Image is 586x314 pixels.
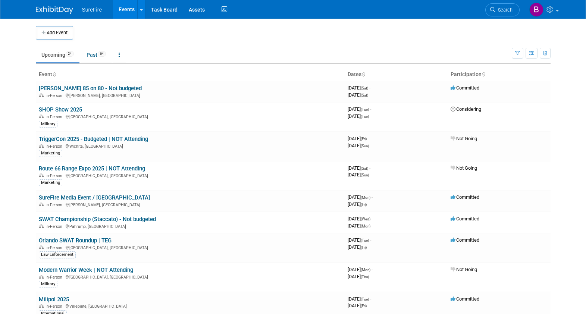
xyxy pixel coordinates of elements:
[451,237,479,243] span: Committed
[348,237,371,243] span: [DATE]
[361,202,367,207] span: (Fri)
[39,216,156,223] a: SWAT Championship (Staccato) - Not budgeted
[369,85,370,91] span: -
[348,113,369,119] span: [DATE]
[348,216,373,222] span: [DATE]
[39,223,342,229] div: Pahrump, [GEOGRAPHIC_DATA]
[36,48,79,62] a: Upcoming24
[66,51,74,57] span: 24
[348,244,367,250] span: [DATE]
[39,303,342,309] div: Villepinte, [GEOGRAPHIC_DATA]
[46,114,65,119] span: In-Person
[39,267,133,273] a: Modern Warrior Week | NOT Attending
[39,106,82,113] a: SHOP Show 2025
[39,113,342,119] div: [GEOGRAPHIC_DATA], [GEOGRAPHIC_DATA]
[46,275,65,280] span: In-Person
[39,245,44,249] img: In-Person Event
[39,237,112,244] a: Orlando SWAT Roundup | TEG
[369,165,370,171] span: -
[39,304,44,308] img: In-Person Event
[39,121,57,128] div: Military
[348,172,369,178] span: [DATE]
[348,106,371,112] span: [DATE]
[348,303,367,308] span: [DATE]
[451,267,477,272] span: Not Going
[39,173,44,177] img: In-Person Event
[39,224,44,228] img: In-Person Event
[39,275,44,279] img: In-Person Event
[348,136,369,141] span: [DATE]
[348,165,370,171] span: [DATE]
[39,179,62,186] div: Marketing
[39,251,76,258] div: Law Enforcement
[451,85,479,91] span: Committed
[361,275,369,279] span: (Thu)
[361,166,368,170] span: (Sat)
[46,245,65,250] span: In-Person
[39,92,342,98] div: [PERSON_NAME], [GEOGRAPHIC_DATA]
[39,202,44,206] img: In-Person Event
[39,165,145,172] a: Route 66 Range Expo 2025 | NOT Attending
[46,304,65,309] span: In-Person
[348,267,373,272] span: [DATE]
[39,172,342,178] div: [GEOGRAPHIC_DATA], [GEOGRAPHIC_DATA]
[46,93,65,98] span: In-Person
[361,71,365,77] a: Sort by Start Date
[361,93,368,97] span: (Sat)
[39,201,342,207] div: [PERSON_NAME], [GEOGRAPHIC_DATA]
[348,223,370,229] span: [DATE]
[361,238,369,242] span: (Tue)
[451,296,479,302] span: Committed
[98,51,106,57] span: 64
[361,144,369,148] span: (Sun)
[348,274,369,279] span: [DATE]
[39,194,150,201] a: SureFire Media Event / [GEOGRAPHIC_DATA]
[372,216,373,222] span: -
[46,173,65,178] span: In-Person
[361,297,369,301] span: (Tue)
[451,216,479,222] span: Committed
[372,194,373,200] span: -
[39,296,69,303] a: Milipol 2025
[345,68,448,81] th: Dates
[46,202,65,207] span: In-Person
[39,143,342,149] div: Wichita, [GEOGRAPHIC_DATA]
[46,144,65,149] span: In-Person
[82,7,102,13] span: SureFire
[370,237,371,243] span: -
[529,3,543,17] img: Bree Yoshikawa
[361,137,367,141] span: (Fri)
[81,48,112,62] a: Past64
[361,86,368,90] span: (Sat)
[36,26,73,40] button: Add Event
[370,296,371,302] span: -
[39,150,62,157] div: Marketing
[451,136,477,141] span: Not Going
[368,136,369,141] span: -
[361,195,370,200] span: (Mon)
[451,194,479,200] span: Committed
[36,68,345,81] th: Event
[36,6,73,14] img: ExhibitDay
[451,106,481,112] span: Considering
[361,217,370,221] span: (Wed)
[370,106,371,112] span: -
[348,143,369,148] span: [DATE]
[52,71,56,77] a: Sort by Event Name
[46,224,65,229] span: In-Person
[39,274,342,280] div: [GEOGRAPHIC_DATA], [GEOGRAPHIC_DATA]
[348,194,373,200] span: [DATE]
[495,7,513,13] span: Search
[348,85,370,91] span: [DATE]
[361,114,369,119] span: (Tue)
[372,267,373,272] span: -
[39,85,142,92] a: [PERSON_NAME] 85 on 80 - Not budgeted
[361,173,369,177] span: (Sun)
[448,68,551,81] th: Participation
[348,296,371,302] span: [DATE]
[39,244,342,250] div: [GEOGRAPHIC_DATA], [GEOGRAPHIC_DATA]
[361,245,367,249] span: (Fri)
[361,304,367,308] span: (Fri)
[361,268,370,272] span: (Mon)
[39,114,44,118] img: In-Person Event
